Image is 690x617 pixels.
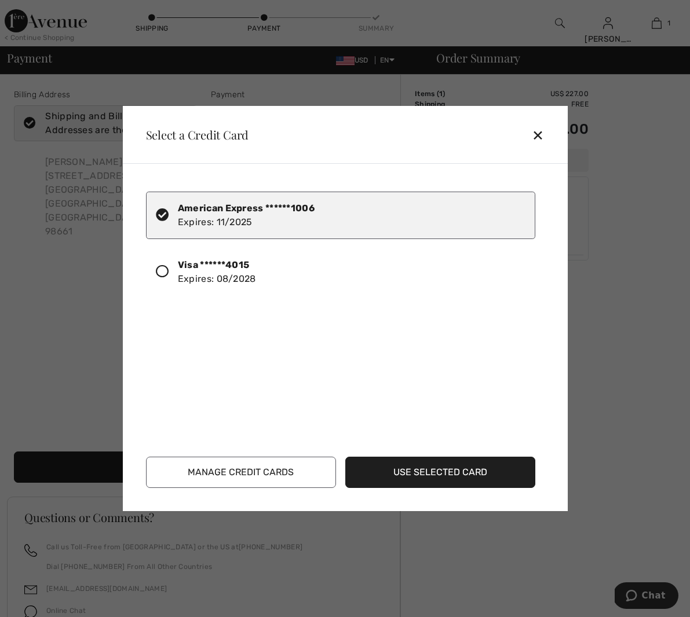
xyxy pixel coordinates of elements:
[178,201,315,229] div: Expires: 11/2025
[178,258,256,286] div: Expires: 08/2028
[137,129,249,141] div: Select a Credit Card
[345,457,535,488] button: Use Selected Card
[27,8,51,19] span: Chat
[146,457,336,488] button: Manage Credit Cards
[532,123,553,147] div: ✕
